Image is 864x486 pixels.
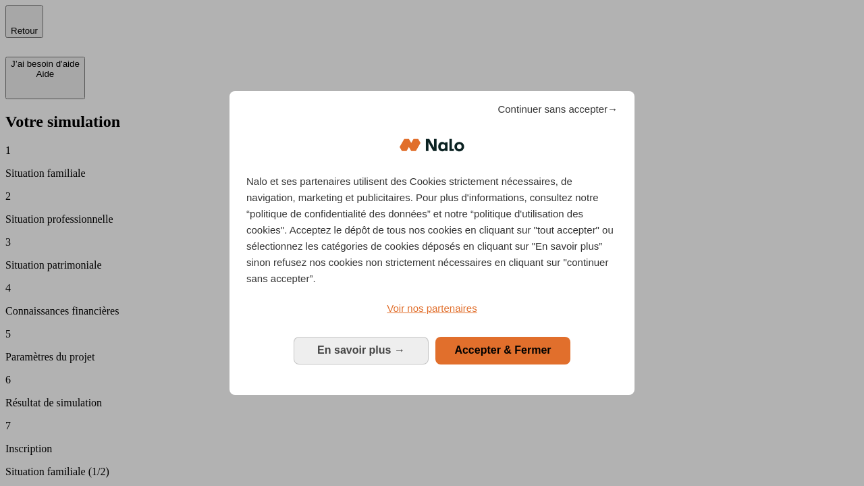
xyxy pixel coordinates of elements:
a: Voir nos partenaires [246,300,618,317]
span: Continuer sans accepter→ [497,101,618,117]
img: Logo [400,125,464,165]
span: En savoir plus → [317,344,405,356]
button: Accepter & Fermer: Accepter notre traitement des données et fermer [435,337,570,364]
div: Bienvenue chez Nalo Gestion du consentement [230,91,634,394]
span: Accepter & Fermer [454,344,551,356]
button: En savoir plus: Configurer vos consentements [294,337,429,364]
p: Nalo et ses partenaires utilisent des Cookies strictement nécessaires, de navigation, marketing e... [246,173,618,287]
span: Voir nos partenaires [387,302,477,314]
